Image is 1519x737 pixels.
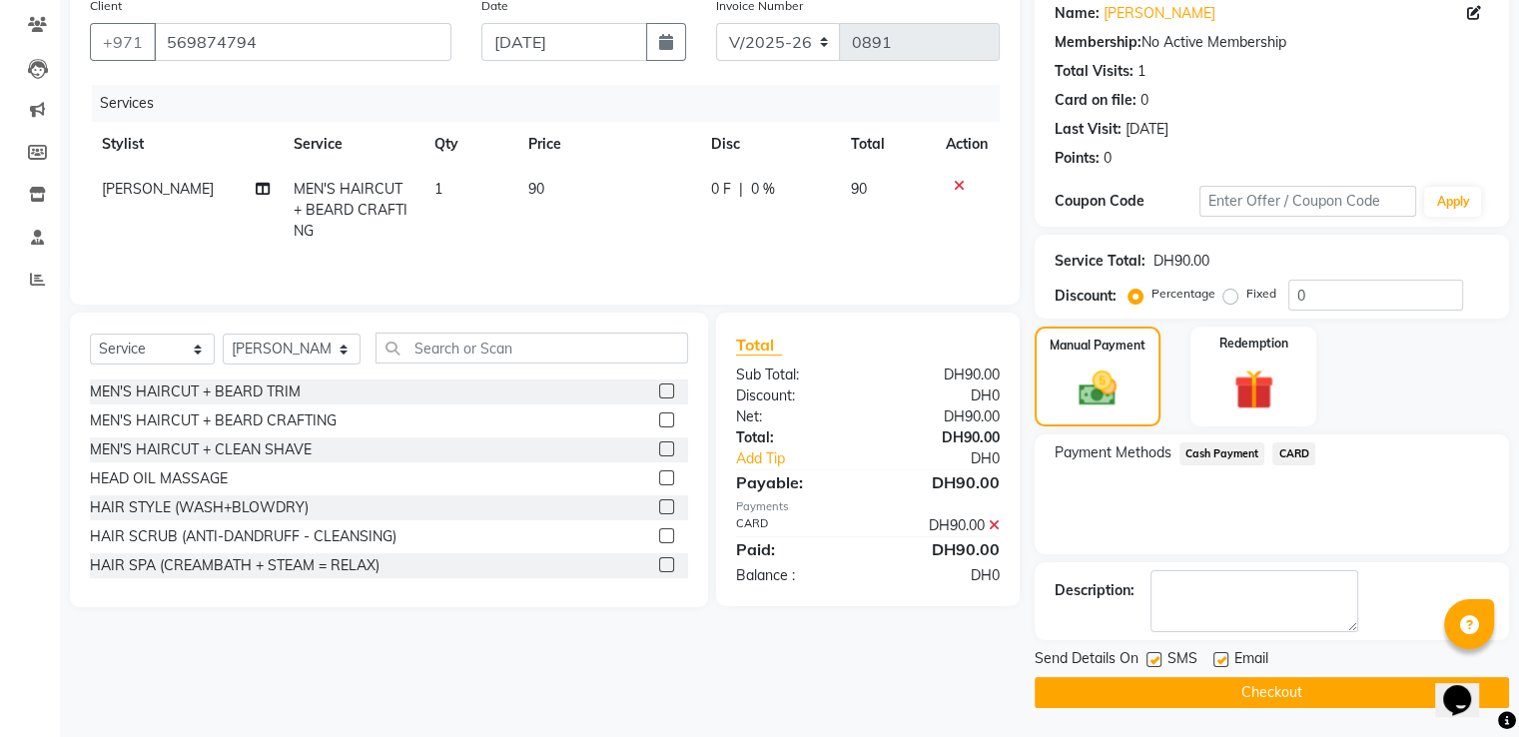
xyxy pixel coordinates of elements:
[934,122,1000,167] th: Action
[1151,285,1215,303] label: Percentage
[1199,186,1417,217] input: Enter Offer / Coupon Code
[1055,148,1100,169] div: Points:
[751,179,775,200] span: 0 %
[721,470,868,494] div: Payable:
[1055,3,1100,24] div: Name:
[868,385,1015,406] div: DH0
[721,537,868,561] div: Paid:
[1246,285,1276,303] label: Fixed
[868,365,1015,385] div: DH90.00
[1104,3,1215,24] a: [PERSON_NAME]
[1126,119,1168,140] div: [DATE]
[90,526,396,547] div: HAIR SCRUB (ANTI-DANDRUFF - CLEANSING)
[1234,648,1268,673] span: Email
[90,555,380,576] div: HAIR SPA (CREAMBATH + STEAM = RELAX)
[721,385,868,406] div: Discount:
[1055,119,1122,140] div: Last Visit:
[1219,335,1288,353] label: Redemption
[739,179,743,200] span: |
[1104,148,1112,169] div: 0
[1067,367,1129,410] img: _cash.svg
[1055,442,1171,463] span: Payment Methods
[90,468,228,489] div: HEAD OIL MASSAGE
[1179,442,1265,465] span: Cash Payment
[90,122,282,167] th: Stylist
[90,23,156,61] button: +971
[422,122,516,167] th: Qty
[736,335,782,356] span: Total
[721,565,868,586] div: Balance :
[528,180,544,198] span: 90
[721,365,868,385] div: Sub Total:
[1055,286,1117,307] div: Discount:
[839,122,934,167] th: Total
[282,122,422,167] th: Service
[892,448,1014,469] div: DH0
[1050,337,1145,355] label: Manual Payment
[1055,61,1134,82] div: Total Visits:
[376,333,687,364] input: Search or Scan
[1138,61,1145,82] div: 1
[154,23,451,61] input: Search by Name/Mobile/Email/Code
[1140,90,1148,111] div: 0
[736,498,1000,515] div: Payments
[699,122,839,167] th: Disc
[434,180,442,198] span: 1
[868,470,1015,494] div: DH90.00
[1272,442,1315,465] span: CARD
[721,427,868,448] div: Total:
[90,439,312,460] div: MEN'S HAIRCUT + CLEAN SHAVE
[90,410,337,431] div: MEN'S HAIRCUT + BEARD CRAFTING
[90,381,301,402] div: MEN'S HAIRCUT + BEARD TRIM
[1055,32,1141,53] div: Membership:
[868,406,1015,427] div: DH90.00
[90,497,309,518] div: HAIR STYLE (WASH+BLOWDRY)
[1167,648,1197,673] span: SMS
[102,180,214,198] span: [PERSON_NAME]
[721,406,868,427] div: Net:
[1035,677,1509,708] button: Checkout
[1435,657,1499,717] iframe: chat widget
[868,427,1015,448] div: DH90.00
[851,180,867,198] span: 90
[721,515,868,536] div: CARD
[1055,251,1145,272] div: Service Total:
[1055,90,1137,111] div: Card on file:
[868,515,1015,536] div: DH90.00
[721,448,892,469] a: Add Tip
[516,122,699,167] th: Price
[868,537,1015,561] div: DH90.00
[1055,580,1135,601] div: Description:
[1153,251,1209,272] div: DH90.00
[294,180,407,240] span: MEN'S HAIRCUT + BEARD CRAFTING
[1055,32,1489,53] div: No Active Membership
[1055,191,1199,212] div: Coupon Code
[868,565,1015,586] div: DH0
[711,179,731,200] span: 0 F
[1424,187,1481,217] button: Apply
[1035,648,1139,673] span: Send Details On
[1221,365,1286,414] img: _gift.svg
[92,85,1015,122] div: Services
